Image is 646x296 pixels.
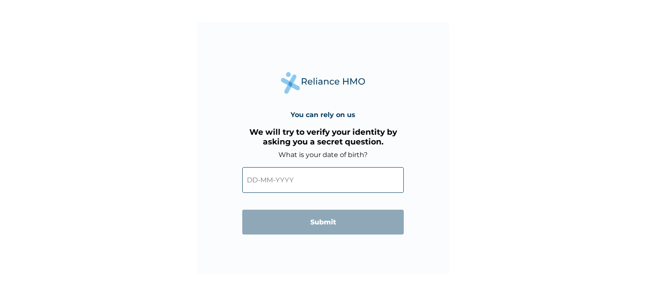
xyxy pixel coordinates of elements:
[242,167,404,193] input: DD-MM-YYYY
[281,72,365,93] img: Reliance Health's Logo
[291,111,355,119] h4: You can rely on us
[242,127,404,147] h3: We will try to verify your identity by asking you a secret question.
[242,210,404,235] input: Submit
[278,151,368,159] label: What is your date of birth?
